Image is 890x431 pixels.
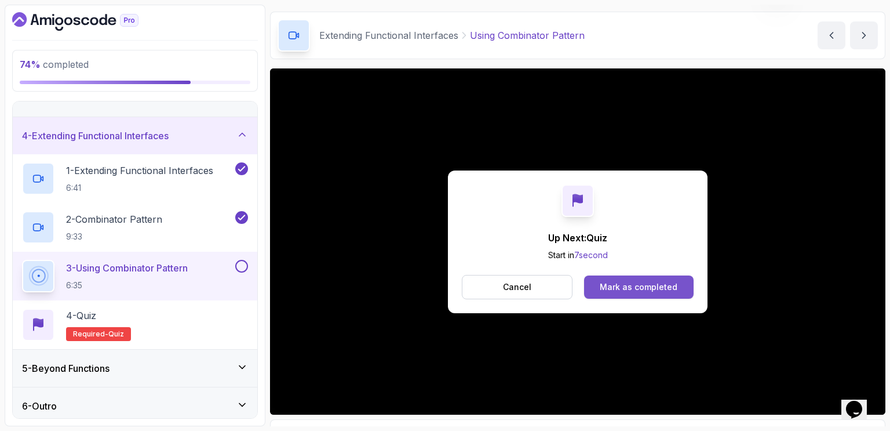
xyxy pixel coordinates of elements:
[66,231,162,242] p: 9:33
[13,387,257,425] button: 6-Outro
[270,68,885,415] iframe: 3 - Using Combinator Pattern
[66,164,213,178] p: 1 - Extending Functional Interfaces
[22,162,248,195] button: 1-Extending Functional Interfaces6:41
[584,276,694,299] button: Mark as completed
[66,261,188,275] p: 3 - Using Combinator Pattern
[574,250,608,260] span: 7 second
[22,399,57,413] h3: 6 - Outro
[66,182,213,194] p: 6:41
[22,211,248,244] button: 2-Combinator Pattern9:33
[22,129,169,143] h3: 4 - Extending Functional Interfaces
[20,59,89,70] span: completed
[470,28,585,42] p: Using Combinator Pattern
[503,281,531,293] p: Cancel
[462,275,572,299] button: Cancel
[841,385,878,419] iframe: chat widget
[850,21,878,49] button: next content
[12,12,165,31] a: Dashboard
[548,231,608,245] p: Up Next: Quiz
[818,21,845,49] button: previous content
[22,309,248,341] button: 4-QuizRequired-quiz
[66,280,188,291] p: 6:35
[22,361,110,375] h3: 5 - Beyond Functions
[73,329,108,339] span: Required-
[13,117,257,154] button: 4-Extending Functional Interfaces
[108,329,124,339] span: quiz
[13,350,257,387] button: 5-Beyond Functions
[548,249,608,261] p: Start in
[600,281,677,293] div: Mark as completed
[319,28,458,42] p: Extending Functional Interfaces
[66,212,162,226] p: 2 - Combinator Pattern
[22,260,248,292] button: 3-Using Combinator Pattern6:35
[66,309,96,323] p: 4 - Quiz
[20,59,41,70] span: 74 %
